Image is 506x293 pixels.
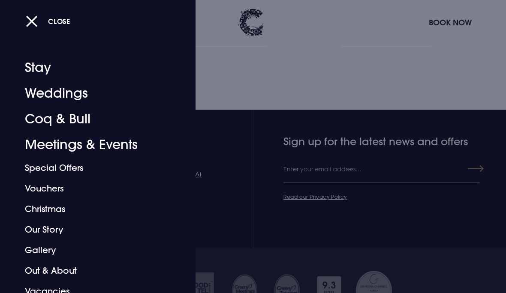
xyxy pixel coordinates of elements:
button: Close [26,12,70,30]
a: Stay [25,55,159,81]
a: Gallery [25,240,159,260]
a: Weddings [25,81,159,106]
a: Meetings & Events [25,132,159,158]
a: Christmas [25,199,159,219]
a: Vouchers [25,178,159,199]
a: Our Story [25,219,159,240]
a: Special Offers [25,158,159,178]
a: Out & About [25,260,159,281]
a: Coq & Bull [25,106,159,132]
span: Close [48,17,70,26]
